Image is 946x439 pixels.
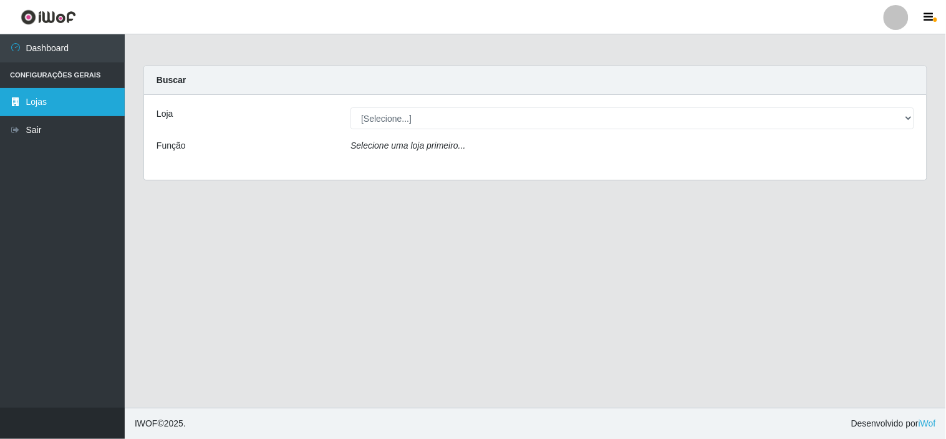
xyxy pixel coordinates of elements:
strong: Buscar [157,75,186,85]
i: Selecione uma loja primeiro... [350,141,465,150]
label: Loja [157,107,173,121]
span: © 2025 . [135,417,186,430]
label: Função [157,139,186,152]
img: CoreUI Logo [21,9,76,25]
a: iWof [919,418,936,428]
span: Desenvolvido por [851,417,936,430]
span: IWOF [135,418,158,428]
